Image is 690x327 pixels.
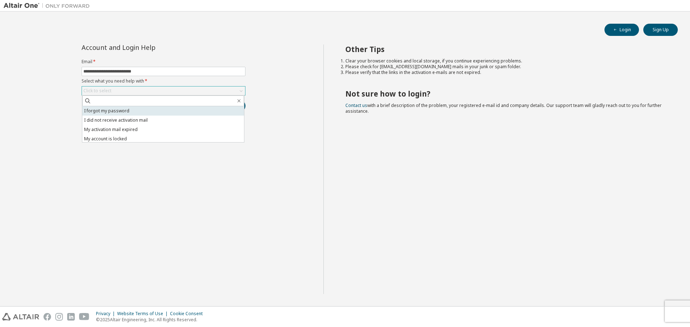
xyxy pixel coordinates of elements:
[4,2,93,9] img: Altair One
[117,311,170,317] div: Website Terms of Use
[345,58,665,64] li: Clear your browser cookies and local storage, if you continue experiencing problems.
[345,102,367,108] a: Contact us
[2,313,39,321] img: altair_logo.svg
[170,311,207,317] div: Cookie Consent
[96,317,207,323] p: © 2025 Altair Engineering, Inc. All Rights Reserved.
[83,88,111,94] div: Click to select
[345,89,665,98] h2: Not sure how to login?
[643,24,678,36] button: Sign Up
[345,70,665,75] li: Please verify that the links in the activation e-mails are not expired.
[79,313,89,321] img: youtube.svg
[604,24,639,36] button: Login
[345,45,665,54] h2: Other Tips
[345,102,662,114] span: with a brief description of the problem, your registered e-mail id and company details. Our suppo...
[96,311,117,317] div: Privacy
[345,64,665,70] li: Please check for [EMAIL_ADDRESS][DOMAIN_NAME] mails in your junk or spam folder.
[55,313,63,321] img: instagram.svg
[82,87,245,95] div: Click to select
[43,313,51,321] img: facebook.svg
[82,45,213,50] div: Account and Login Help
[67,313,75,321] img: linkedin.svg
[82,59,245,65] label: Email
[82,106,244,116] li: I forgot my password
[82,78,245,84] label: Select what you need help with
